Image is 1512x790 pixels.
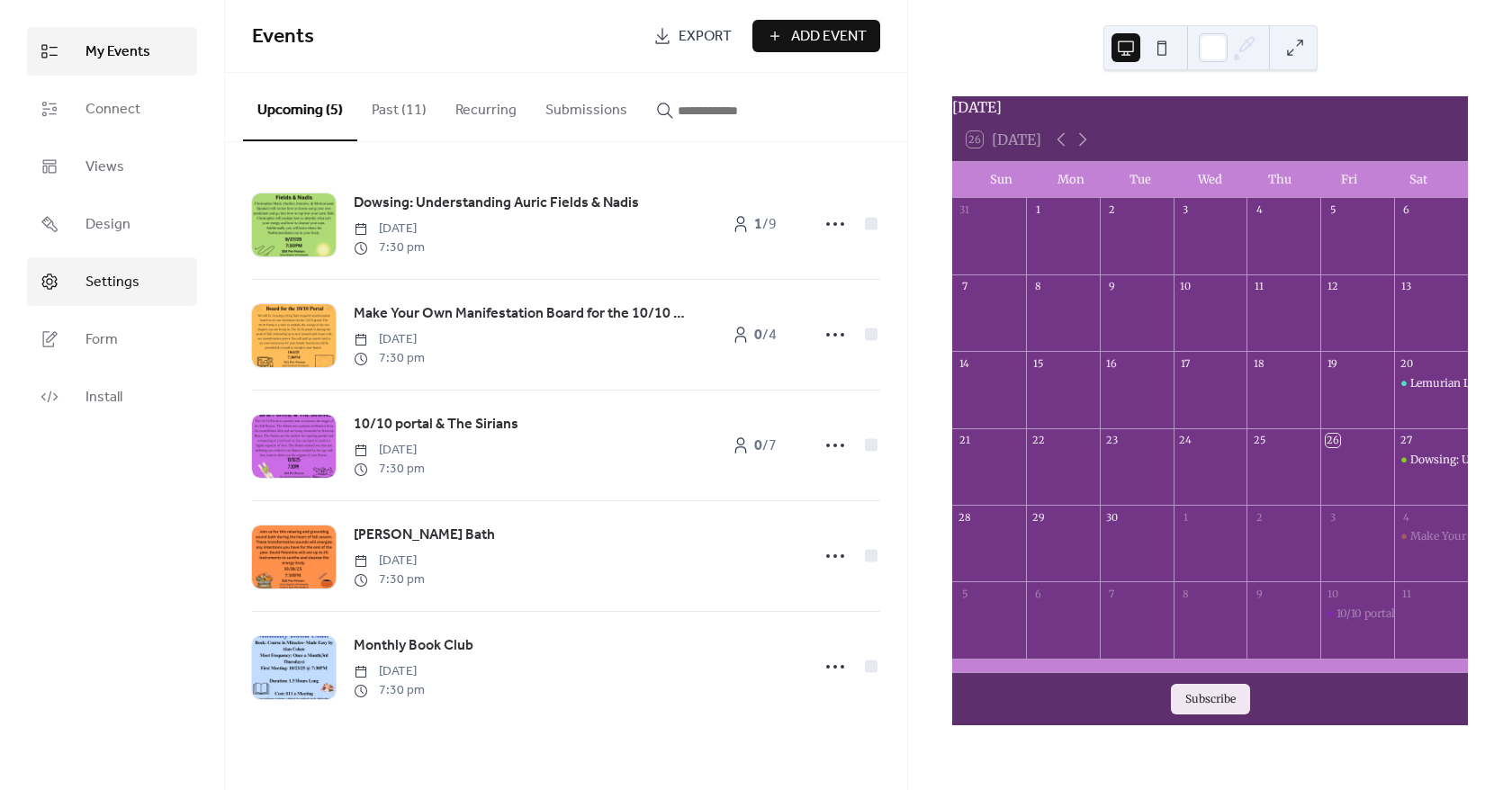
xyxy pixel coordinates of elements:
a: Make Your Own Manifestation Board for the 10/10 Portal [354,302,691,326]
a: Dowsing: Understanding Auric Fields & Nadis [354,192,639,215]
div: 1 [1179,510,1192,524]
div: 15 [1031,356,1045,370]
a: 0/7 [709,429,799,462]
div: Mon [1036,162,1105,198]
div: 10/10 portal & The Sirians [1336,606,1467,622]
div: 11 [1252,280,1265,293]
div: 2 [1252,510,1265,524]
span: 7:30 pm [354,570,425,589]
div: 10 [1326,587,1339,600]
div: 1 [1031,203,1045,217]
span: / 7 [754,435,777,457]
span: Export [679,26,732,48]
div: 5 [958,587,971,600]
span: [DATE] [354,330,425,349]
a: Export [640,20,745,52]
div: 25 [1252,434,1265,447]
span: 7:30 pm [354,349,425,368]
button: Subscribe [1171,684,1250,714]
div: Dowsing: Understanding Auric Fields & Nadis [1394,453,1468,468]
b: 0 [754,432,762,460]
div: 9 [1105,280,1119,293]
a: Views [27,142,197,191]
a: Monthly Book Club [354,634,473,658]
div: 22 [1031,434,1045,447]
span: Views [85,157,124,178]
div: Sat [1384,162,1453,198]
div: Lemurian Light Codes: A Portal to Your Next Reality [1394,376,1468,391]
span: / 9 [754,214,777,236]
div: 21 [958,434,971,447]
span: 10/10 portal & The Sirians [354,414,518,435]
div: 9 [1252,587,1265,600]
a: [PERSON_NAME] Bath [354,524,495,547]
div: Tue [1106,162,1175,198]
div: 6 [1031,587,1045,600]
div: 4 [1399,510,1413,524]
div: 4 [1252,203,1265,217]
div: 14 [958,356,971,370]
div: 12 [1326,280,1339,293]
div: 8 [1031,280,1045,293]
div: 18 [1252,356,1265,370]
div: Fri [1314,162,1383,198]
div: 11 [1399,587,1413,600]
div: 16 [1105,356,1119,370]
span: Monthly Book Club [354,635,473,657]
b: 1 [754,211,762,238]
div: 24 [1179,434,1192,447]
div: 7 [1105,587,1119,600]
div: 7 [958,280,971,293]
span: Connect [85,99,140,121]
button: Upcoming (5) [243,73,357,141]
div: [DATE] [952,96,1468,118]
div: 8 [1179,587,1192,600]
button: Recurring [441,73,531,139]
span: [DATE] [354,220,425,238]
span: [DATE] [354,662,425,681]
span: Make Your Own Manifestation Board for the 10/10 Portal [354,303,691,325]
div: 30 [1105,510,1119,524]
span: [DATE] [354,552,425,570]
span: Design [85,214,130,236]
div: 27 [1399,434,1413,447]
button: Add Event [752,20,880,52]
span: 7:30 pm [354,460,425,479]
div: 3 [1326,510,1339,524]
a: Settings [27,257,197,306]
span: 7:30 pm [354,238,425,257]
span: 7:30 pm [354,681,425,700]
a: Install [27,373,197,421]
div: 20 [1399,356,1413,370]
b: 0 [754,321,762,349]
div: 28 [958,510,971,524]
div: 10/10 portal & The Sirians [1320,606,1394,622]
div: 10 [1179,280,1192,293]
button: Submissions [531,73,642,139]
div: 6 [1399,203,1413,217]
span: Dowsing: Understanding Auric Fields & Nadis [354,193,639,214]
a: 10/10 portal & The Sirians [354,413,518,436]
a: 1/9 [709,208,799,240]
span: [DATE] [354,441,425,460]
div: 26 [1326,434,1339,447]
a: Form [27,315,197,364]
div: 19 [1326,356,1339,370]
div: 17 [1179,356,1192,370]
span: Install [85,387,122,408]
a: My Events [27,27,197,76]
span: Add Event [791,26,867,48]
a: 0/4 [709,319,799,351]
div: 23 [1105,434,1119,447]
div: Sun [967,162,1036,198]
div: 2 [1105,203,1119,217]
span: / 4 [754,325,777,346]
div: 5 [1326,203,1339,217]
span: Settings [85,272,139,293]
span: Form [85,329,118,351]
div: Thu [1245,162,1314,198]
button: Past (11) [357,73,441,139]
span: Events [252,17,314,57]
a: Design [27,200,197,248]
